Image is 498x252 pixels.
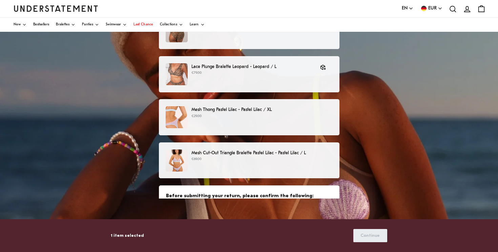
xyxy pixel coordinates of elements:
[14,18,26,32] a: New
[166,63,188,85] img: lace-plunge-bralette-gold-leopard-52773525881158.jpg
[191,157,332,162] p: €69.00
[166,106,188,128] img: FW25_PDP_Template_Shopify_5.jpg
[191,114,332,119] p: €29.00
[82,18,99,32] a: Panties
[190,23,199,26] span: Learn
[33,18,49,32] a: Bestsellers
[106,23,121,26] span: Swimwear
[191,150,332,157] p: Mesh Cut-Out Triangle Bralette Pastel Lilac - Pastel Lilac / L
[106,18,127,32] a: Swimwear
[166,150,188,171] img: 87_ac0012b2-07ad-4ac4-8173-94a098c440c0.jpg
[160,23,177,26] span: Collections
[191,70,313,76] p: €79.00
[191,106,332,113] p: Mesh Thong Pastel Lilac - Pastel Lilac / XL
[402,5,413,12] button: EN
[402,5,408,12] span: EN
[14,5,98,12] a: Understatement Homepage
[160,18,183,32] a: Collections
[166,193,332,200] h3: Before submitting your return, please confirm the following:
[82,23,93,26] span: Panties
[33,23,49,26] span: Bestsellers
[420,5,442,12] button: EUR
[428,5,437,12] span: EUR
[133,23,153,26] span: Last Chance
[56,23,69,26] span: Bralettes
[14,23,21,26] span: New
[190,18,205,32] a: Learn
[133,18,153,32] a: Last Chance
[56,18,75,32] a: Bralettes
[191,63,313,70] p: Lace Plunge Bralette Leopard - Leopard / L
